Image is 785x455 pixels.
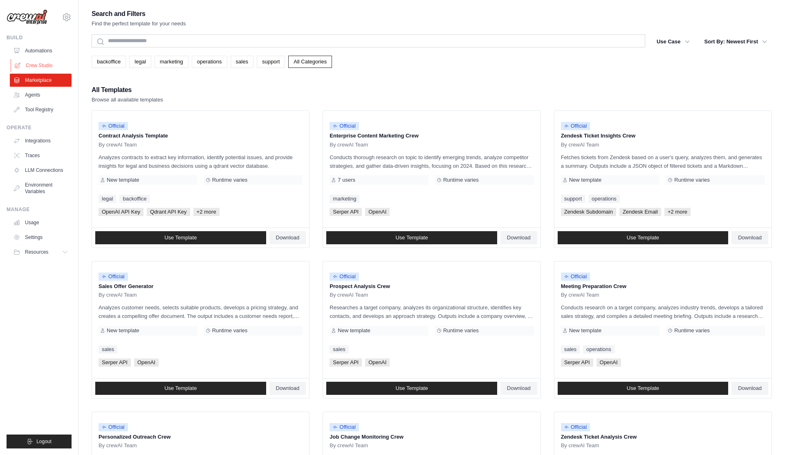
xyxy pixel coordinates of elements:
p: Zendesk Ticket Analysis Crew [561,433,765,441]
span: Download [507,385,531,392]
a: Download [269,382,306,395]
span: By crewAI Team [99,142,137,148]
span: By crewAI Team [561,142,599,148]
p: Zendesk Ticket Insights Crew [561,132,765,140]
span: Zendesk Subdomain [561,208,616,216]
a: operations [192,56,227,68]
span: Official [99,122,128,130]
a: Download [269,231,306,244]
a: Use Template [558,231,729,244]
span: Official [99,273,128,281]
span: Runtime varies [443,327,479,334]
div: Build [7,34,72,41]
span: +2 more [193,208,220,216]
span: New template [569,327,601,334]
span: New template [107,327,139,334]
span: Download [276,234,300,241]
span: Runtime varies [443,177,479,183]
a: Download [731,382,768,395]
span: By crewAI Team [330,292,368,298]
span: Qdrant API Key [147,208,190,216]
span: Serper API [99,358,131,367]
span: Download [738,234,762,241]
a: support [257,56,285,68]
span: Official [99,423,128,431]
span: Official [330,122,359,130]
span: By crewAI Team [99,442,137,449]
a: sales [231,56,253,68]
a: sales [99,345,117,354]
span: By crewAI Team [561,292,599,298]
a: Agents [10,88,72,101]
a: legal [99,195,116,203]
span: OpenAI API Key [99,208,144,216]
a: operations [583,345,615,354]
a: Use Template [326,382,497,395]
span: Serper API [330,208,362,216]
h2: Search and Filters [92,8,186,20]
button: Sort By: Newest First [700,34,772,49]
a: Settings [10,231,72,244]
p: Sales Offer Generator [99,282,303,291]
a: legal [129,56,151,68]
a: operations [588,195,620,203]
p: Personalized Outreach Crew [99,433,303,441]
p: Conducts research on a target company, analyzes industry trends, develops a tailored sales strate... [561,303,765,320]
span: Use Template [395,234,428,241]
a: Automations [10,44,72,57]
div: Manage [7,206,72,213]
span: Runtime varies [674,177,710,183]
a: marketing [155,56,188,68]
span: Download [276,385,300,392]
span: Use Template [164,234,197,241]
p: Enterprise Content Marketing Crew [330,132,534,140]
a: sales [330,345,348,354]
span: By crewAI Team [330,442,368,449]
span: Official [561,273,590,281]
span: Use Template [164,385,197,392]
span: Use Template [627,234,659,241]
h2: All Templates [92,84,163,96]
span: Serper API [330,358,362,367]
p: Job Change Monitoring Crew [330,433,534,441]
p: Meeting Preparation Crew [561,282,765,291]
div: Operate [7,124,72,131]
span: Official [330,273,359,281]
span: By crewAI Team [99,292,137,298]
a: LLM Connections [10,164,72,177]
a: Integrations [10,134,72,147]
span: Use Template [395,385,428,392]
span: Official [330,423,359,431]
a: backoffice [119,195,150,203]
a: Use Template [558,382,729,395]
p: Conducts thorough research on topic to identify emerging trends, analyze competitor strategies, a... [330,153,534,170]
a: Usage [10,216,72,229]
a: Crew Studio [11,59,72,72]
p: Prospect Analysis Crew [330,282,534,291]
span: 7 users [338,177,355,183]
span: OpenAI [365,208,390,216]
span: Download [507,234,531,241]
a: Download [500,231,537,244]
span: Use Template [627,385,659,392]
span: Logout [36,438,52,445]
span: Resources [25,249,48,255]
span: Download [738,385,762,392]
button: Use Case [652,34,695,49]
span: New template [338,327,370,334]
span: OpenAI [597,358,621,367]
a: Use Template [326,231,497,244]
span: Runtime varies [212,177,248,183]
a: Use Template [95,231,266,244]
a: Tool Registry [10,103,72,116]
span: +2 more [664,208,691,216]
span: Zendesk Email [619,208,661,216]
p: Browse all available templates [92,96,163,104]
p: Researches a target company, analyzes its organizational structure, identifies key contacts, and ... [330,303,534,320]
a: Use Template [95,382,266,395]
span: Runtime varies [212,327,248,334]
a: backoffice [92,56,126,68]
span: New template [107,177,139,183]
a: Marketplace [10,74,72,87]
p: Contract Analysis Template [99,132,303,140]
